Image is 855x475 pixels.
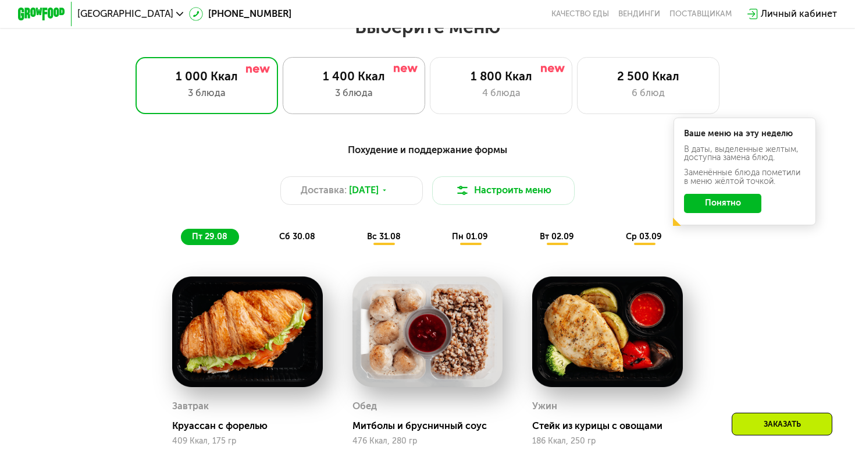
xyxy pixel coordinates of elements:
[540,232,574,242] span: вт 02.09
[761,7,837,22] div: Личный кабинет
[618,9,660,19] a: Вендинги
[442,86,560,101] div: 4 блюда
[626,232,662,242] span: ср 03.09
[669,9,732,19] div: поставщикам
[279,232,315,242] span: сб 30.08
[551,9,609,19] a: Качество еды
[352,420,512,432] div: Митболы и брусничный соус
[732,413,832,435] div: Заказать
[352,437,503,446] div: 476 Ккал, 280 гр
[189,7,291,22] a: [PHONE_NUMBER]
[172,420,332,432] div: Круассан с форелью
[148,86,265,101] div: 3 блюда
[532,420,692,432] div: Стейк из курицы с овощами
[590,69,707,84] div: 2 500 Ккал
[148,69,265,84] div: 1 000 Ккал
[301,183,347,198] span: Доставка:
[349,183,379,198] span: [DATE]
[684,169,805,186] div: Заменённые блюда пометили в меню жёлтой точкой.
[172,398,209,416] div: Завтрак
[77,9,173,19] span: [GEOGRAPHIC_DATA]
[76,143,779,157] div: Похудение и поддержание формы
[367,232,401,242] span: вс 31.08
[684,130,805,138] div: Ваше меню на эту неделю
[684,194,761,213] button: Понятно
[172,437,323,446] div: 409 Ккал, 175 гр
[590,86,707,101] div: 6 блюд
[442,69,560,84] div: 1 800 Ккал
[432,176,575,205] button: Настроить меню
[295,69,412,84] div: 1 400 Ккал
[192,232,227,242] span: пт 29.08
[532,398,557,416] div: Ужин
[684,146,805,162] div: В даты, выделенные желтым, доступна замена блюд.
[295,86,412,101] div: 3 блюда
[532,437,683,446] div: 186 Ккал, 250 гр
[452,232,488,242] span: пн 01.09
[352,398,377,416] div: Обед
